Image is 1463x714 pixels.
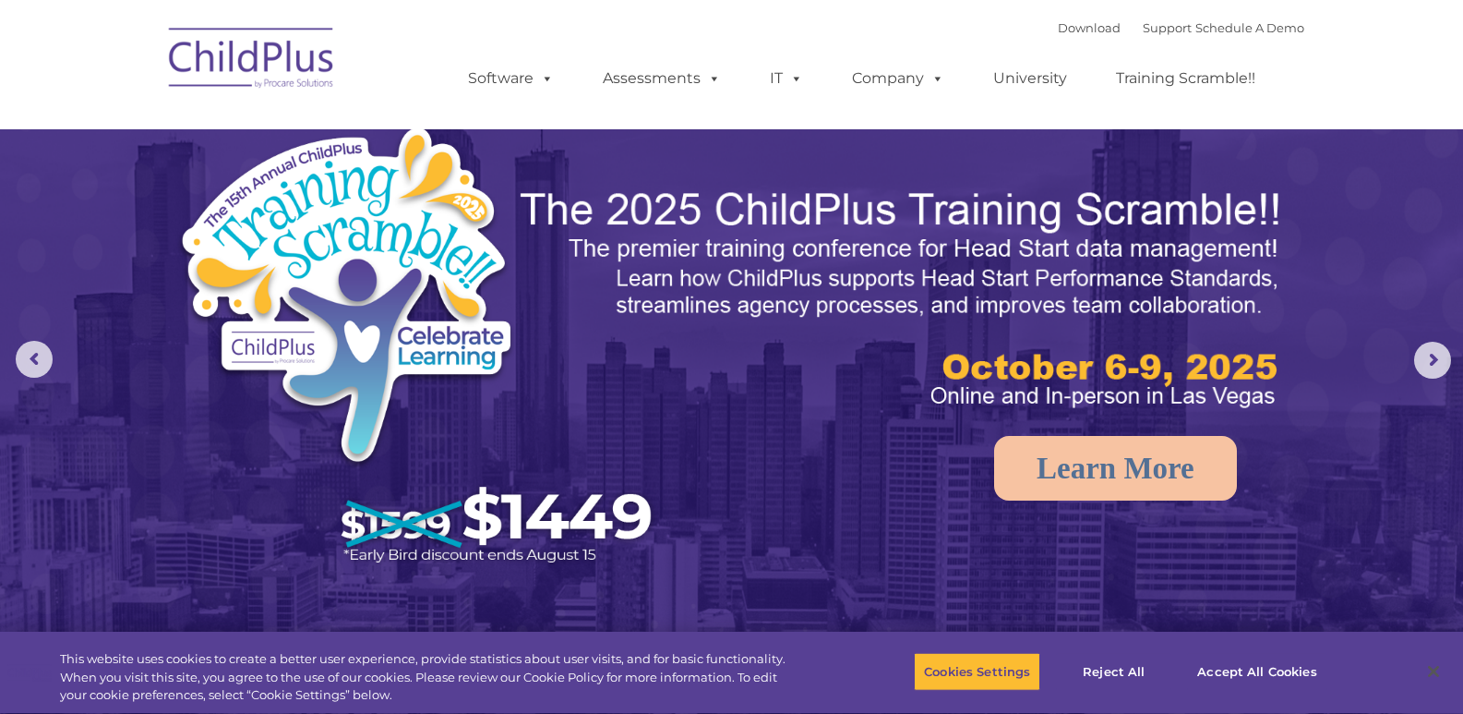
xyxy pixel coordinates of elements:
[1413,651,1454,692] button: Close
[1187,652,1326,691] button: Accept All Cookies
[1058,20,1121,35] a: Download
[914,652,1040,691] button: Cookies Settings
[450,60,572,97] a: Software
[584,60,739,97] a: Assessments
[1195,20,1304,35] a: Schedule A Demo
[833,60,963,97] a: Company
[60,650,805,705] div: This website uses cookies to create a better user experience, provide statistics about user visit...
[257,198,335,212] span: Phone number
[994,436,1237,501] a: Learn More
[751,60,821,97] a: IT
[1058,20,1304,35] font: |
[257,122,313,136] span: Last name
[1056,652,1171,691] button: Reject All
[975,60,1085,97] a: University
[1143,20,1192,35] a: Support
[1097,60,1274,97] a: Training Scramble!!
[160,15,344,107] img: ChildPlus by Procare Solutions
